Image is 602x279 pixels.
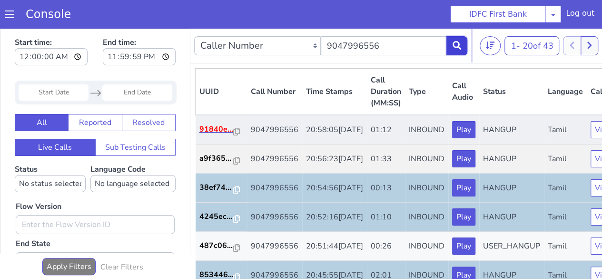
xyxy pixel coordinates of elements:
[302,86,367,116] td: 20:58:05[DATE]
[102,56,172,72] input: End Date
[302,40,367,87] th: Time Stamps
[16,186,175,206] input: Enter the Flow Version ID
[544,203,587,232] td: Tamil
[199,95,234,106] p: 91840e...
[504,8,559,27] button: 1- 20of 43
[15,20,88,37] input: Start time:
[479,174,544,203] td: HANGUP
[452,151,475,168] button: Play
[302,203,367,232] td: 20:51:44[DATE]
[16,209,50,221] label: End State
[90,135,176,164] label: Language Code
[321,8,447,27] input: Enter the Caller Number
[199,240,243,252] a: 853446...
[405,116,448,145] td: INBOUND
[452,122,475,139] button: Play
[544,40,587,87] th: Language
[95,110,176,127] button: Sub Testing Calls
[100,234,143,243] h6: Clear Filters
[544,86,587,116] td: Tamil
[68,85,122,103] button: Reported
[199,240,234,252] p: 853446...
[199,124,234,135] p: a9f365...
[452,238,475,255] button: Play
[302,145,367,174] td: 20:54:56[DATE]
[479,232,544,261] td: HANGUP
[247,145,302,174] td: 9047996556
[405,203,448,232] td: INBOUND
[544,174,587,203] td: Tamil
[405,232,448,261] td: INBOUND
[196,40,247,87] th: UUID
[479,86,544,116] td: HANGUP
[302,174,367,203] td: 20:52:16[DATE]
[405,40,448,87] th: Type
[302,116,367,145] td: 20:56:23[DATE]
[302,232,367,261] td: 20:45:55[DATE]
[367,145,405,174] td: 00:13
[42,229,96,247] button: Apply Filters
[15,5,88,40] label: Start time:
[544,116,587,145] td: Tamil
[367,116,405,145] td: 01:33
[450,6,545,23] button: IDFC First Bank
[199,153,243,165] a: 38ef74...
[19,56,89,72] input: Start Date
[15,85,69,103] button: All
[367,232,405,261] td: 02:01
[479,145,544,174] td: HANGUP
[448,40,479,87] th: Call Audio
[544,145,587,174] td: Tamil
[199,124,243,135] a: a9f365...
[199,182,234,194] p: 4245ec...
[367,203,405,232] td: 00:26
[522,11,553,23] span: 20 of 43
[479,116,544,145] td: HANGUP
[367,86,405,116] td: 01:12
[247,174,302,203] td: 9047996556
[479,203,544,232] td: USER_HANGUP
[367,40,405,87] th: Call Duration (MM:SS)
[452,93,475,110] button: Play
[122,85,176,103] button: Resolved
[15,135,86,164] label: Status
[15,110,96,127] button: Live Calls
[247,232,302,261] td: 9047996556
[14,8,82,21] a: Console
[405,86,448,116] td: INBOUND
[452,209,475,226] button: Play
[15,146,86,164] select: Status
[247,203,302,232] td: 9047996556
[452,180,475,197] button: Play
[247,116,302,145] td: 9047996556
[199,95,243,106] a: 91840e...
[103,5,176,40] label: End time:
[566,8,594,23] div: Log out
[367,174,405,203] td: 01:10
[479,40,544,87] th: Status
[199,211,234,223] p: 487c06...
[544,232,587,261] td: Tamil
[16,224,175,243] input: Enter the End State Value
[247,86,302,116] td: 9047996556
[103,20,176,37] input: End time:
[199,153,234,165] p: 38ef74...
[16,172,61,184] label: Flow Version
[90,146,176,164] select: Language Code
[199,182,243,194] a: 4245ec...
[247,40,302,87] th: Call Number
[199,211,243,223] a: 487c06...
[405,174,448,203] td: INBOUND
[405,145,448,174] td: INBOUND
